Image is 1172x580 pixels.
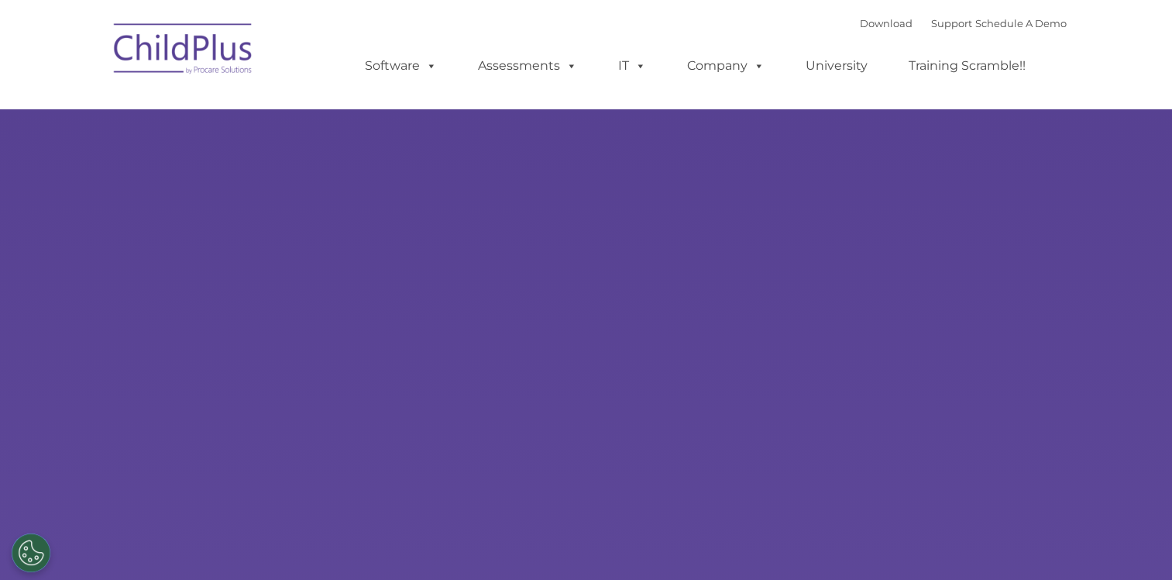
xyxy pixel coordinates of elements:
[12,533,50,572] button: Cookies Settings
[349,50,452,81] a: Software
[860,17,1067,29] font: |
[893,50,1041,81] a: Training Scramble!!
[106,12,261,90] img: ChildPlus by Procare Solutions
[975,17,1067,29] a: Schedule A Demo
[462,50,593,81] a: Assessments
[603,50,662,81] a: IT
[931,17,972,29] a: Support
[790,50,883,81] a: University
[860,17,913,29] a: Download
[672,50,780,81] a: Company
